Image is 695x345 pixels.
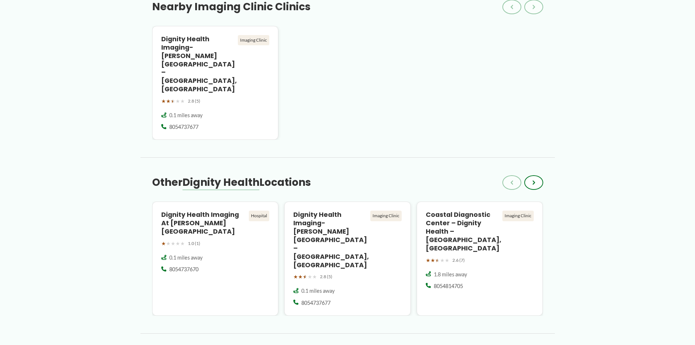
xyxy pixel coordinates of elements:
[434,283,463,290] span: 8054814705
[510,178,513,187] span: ‹
[171,96,175,106] span: ★
[510,3,513,11] span: ‹
[440,256,445,265] span: ★
[502,211,534,221] div: Imaging Clinic
[430,256,435,265] span: ★
[532,178,535,187] span: ›
[445,256,449,265] span: ★
[284,202,411,315] a: Dignity Health Imaging- [PERSON_NAME][GEOGRAPHIC_DATA] – [GEOGRAPHIC_DATA], [GEOGRAPHIC_DATA] Ima...
[175,96,180,106] span: ★
[303,272,308,281] span: ★
[182,175,259,189] span: Dignity Health
[434,271,467,278] span: 1.8 miles away
[152,0,310,14] h3: Nearby Imaging Clinic Clinics
[426,256,430,265] span: ★
[435,256,440,265] span: ★
[175,239,180,248] span: ★
[249,211,269,221] div: Hospital
[370,211,402,221] div: Imaging Clinic
[161,211,246,236] h4: Dignity Health Imaging at [PERSON_NAME][GEOGRAPHIC_DATA]
[293,272,298,281] span: ★
[308,272,312,281] span: ★
[169,254,202,261] span: 0.1 miles away
[188,97,200,105] span: 2.8 (5)
[152,176,311,189] h3: Other Locations
[238,35,269,45] div: Imaging Clinic
[301,299,331,307] span: 8054737677
[452,256,465,264] span: 2.6 (7)
[426,211,500,252] h4: Coastal Diagnostic Center – Dignity Health – [GEOGRAPHIC_DATA], [GEOGRAPHIC_DATA]
[188,239,200,248] span: 1.0 (1)
[312,272,317,281] span: ★
[417,202,543,315] a: Coastal Diagnostic Center – Dignity Health – [GEOGRAPHIC_DATA], [GEOGRAPHIC_DATA] Imaging Clinic ...
[293,211,367,269] h4: Dignity Health Imaging- [PERSON_NAME][GEOGRAPHIC_DATA] – [GEOGRAPHIC_DATA], [GEOGRAPHIC_DATA]
[180,96,185,106] span: ★
[532,3,535,11] span: ›
[161,35,235,93] h4: Dignity Health Imaging- [PERSON_NAME][GEOGRAPHIC_DATA] – [GEOGRAPHIC_DATA], [GEOGRAPHIC_DATA]
[152,26,279,140] a: Dignity Health Imaging- [PERSON_NAME][GEOGRAPHIC_DATA] – [GEOGRAPHIC_DATA], [GEOGRAPHIC_DATA] Ima...
[171,239,175,248] span: ★
[320,273,332,281] span: 2.8 (5)
[166,239,171,248] span: ★
[161,96,166,106] span: ★
[502,175,521,190] button: ‹
[161,239,166,248] span: ★
[152,202,279,315] a: Dignity Health Imaging at [PERSON_NAME][GEOGRAPHIC_DATA] Hospital ★★★★★ 1.0 (1) 0.1 miles away 80...
[298,272,303,281] span: ★
[169,123,198,131] span: 8054737677
[169,112,202,119] span: 0.1 miles away
[169,266,198,273] span: 8054737670
[301,287,335,295] span: 0.1 miles away
[524,175,543,190] button: ›
[166,96,171,106] span: ★
[180,239,185,248] span: ★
